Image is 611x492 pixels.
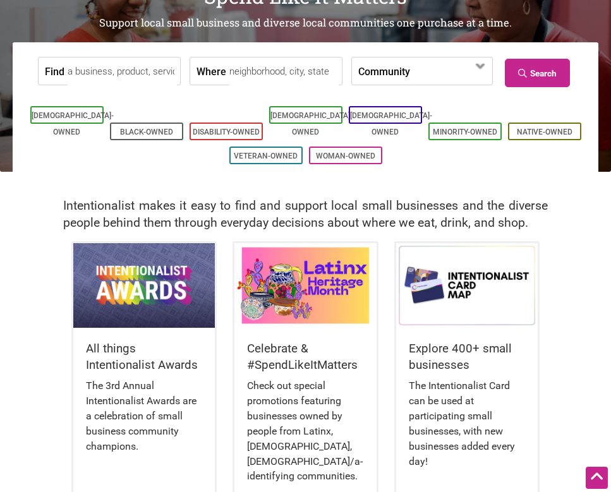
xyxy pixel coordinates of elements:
[505,59,570,87] a: Search
[193,128,260,136] a: Disability-Owned
[32,111,114,136] a: [DEMOGRAPHIC_DATA]-Owned
[433,128,497,136] a: Minority-Owned
[63,197,548,232] h2: Intentionalist makes it easy to find and support local small businesses and the diverse people be...
[350,111,432,136] a: [DEMOGRAPHIC_DATA]-Owned
[234,152,298,160] a: Veteran-Owned
[197,57,226,85] label: Where
[247,340,363,374] h5: Celebrate & #SpendLikeItMatters
[517,128,572,136] a: Native-Owned
[270,111,353,136] a: [DEMOGRAPHIC_DATA]-Owned
[409,340,525,374] h5: Explore 400+ small businesses
[586,467,608,489] div: Scroll Back to Top
[396,243,538,328] img: Intentionalist Card Map
[120,128,173,136] a: Black-Owned
[86,340,202,374] h5: All things Intentionalist Awards
[409,378,525,481] div: The Intentionalist Card can be used at participating small businesses, with new businesses added ...
[68,57,177,86] input: a business, product, service
[316,152,375,160] a: Woman-Owned
[45,57,64,85] label: Find
[234,243,376,328] img: Latinx / Hispanic Heritage Month
[73,243,215,328] img: Intentionalist Awards
[229,57,339,86] input: neighborhood, city, state
[86,378,202,467] div: The 3rd Annual Intentionalist Awards are a celebration of small business community champions.
[358,57,410,85] label: Community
